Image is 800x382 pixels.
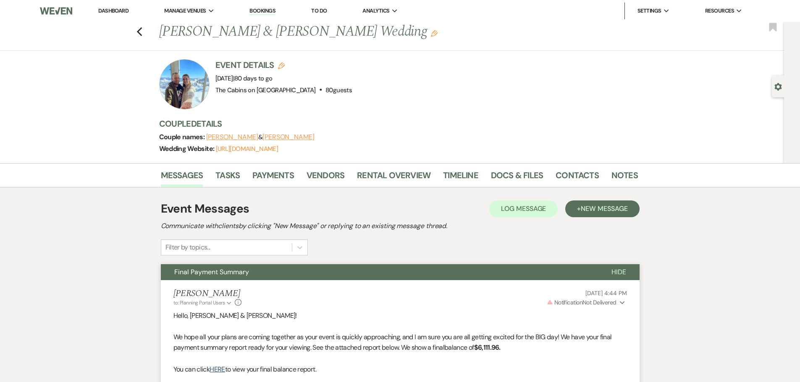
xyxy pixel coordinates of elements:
span: Settings [637,7,661,15]
img: Weven Logo [40,2,72,20]
span: 80 guests [325,86,352,94]
a: Docs & Files [491,169,543,187]
a: Payments [252,169,294,187]
span: Notification [554,299,582,306]
h3: Event Details [215,59,352,71]
span: to: Planning Portal Users [173,299,225,306]
a: Vendors [307,169,344,187]
button: Final Payment Summary [161,264,598,280]
a: To Do [311,7,327,14]
span: We hope all your plans are coming together as your event is quickly approaching, and I am sure yo... [173,333,612,352]
h3: Couple Details [159,118,630,130]
a: Notes [611,169,638,187]
span: Resources [705,7,734,15]
span: [DATE] 4:44 PM [585,289,627,297]
span: New Message [581,204,627,213]
a: HERE [210,365,225,374]
p: You can click to view your final balance report. [173,364,627,375]
span: The Cabins on [GEOGRAPHIC_DATA] [215,86,316,94]
span: & [206,133,315,141]
button: Log Message [489,200,558,217]
button: +New Message [565,200,639,217]
span: 80 days to go [234,74,273,83]
a: Contacts [556,169,599,187]
button: [PERSON_NAME] [206,134,258,140]
span: Manage Venues [164,7,206,15]
span: Not Delivered [547,299,616,306]
button: [PERSON_NAME] [262,134,315,140]
button: Hide [598,264,640,280]
h2: Communicate with clients by clicking "New Message" or replying to an existing message thread. [161,221,640,231]
span: Couple names: [159,133,206,141]
span: Hello, [PERSON_NAME] & [PERSON_NAME]! [173,311,297,320]
a: Timeline [443,169,478,187]
button: Edit [431,29,438,37]
a: Bookings [249,7,275,15]
span: Wedding Website: [159,144,216,153]
span: Final Payment Summary [174,268,249,276]
span: [DATE] [215,74,273,83]
a: Tasks [215,169,240,187]
button: NotificationNot Delivered [546,298,627,307]
a: Messages [161,169,203,187]
h1: [PERSON_NAME] & [PERSON_NAME] Wedding [159,22,535,42]
span: Hide [611,268,626,276]
h1: Event Messages [161,200,249,218]
span: | [233,74,273,83]
div: Filter by topics... [165,242,210,252]
a: [URL][DOMAIN_NAME] [216,145,278,153]
a: Rental Overview [357,169,430,187]
a: Dashboard [98,7,129,14]
button: Open lead details [774,82,782,90]
h5: [PERSON_NAME] [173,288,242,299]
strong: $6,111.96. [474,343,501,352]
button: to: Planning Portal Users [173,299,233,307]
p: bala [173,332,627,353]
span: Log Message [501,204,546,213]
span: nce of [456,343,474,352]
span: Analytics [362,7,389,15]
